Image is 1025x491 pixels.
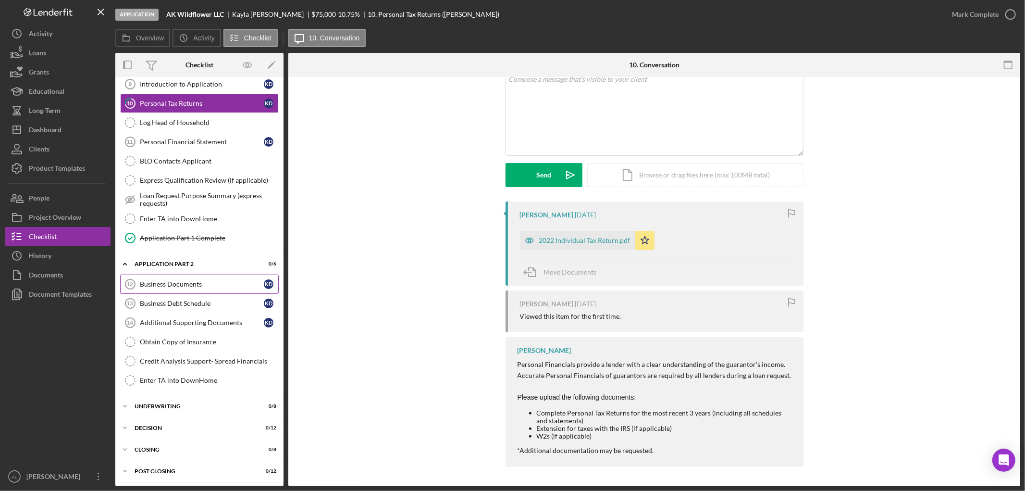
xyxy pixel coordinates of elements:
[29,265,63,287] div: Documents
[5,139,111,159] button: Clients
[309,34,360,42] label: 10. Conversation
[5,24,111,43] button: Activity
[259,447,276,453] div: 0 / 8
[232,11,312,18] div: Kayla [PERSON_NAME]
[5,208,111,227] a: Project Overview
[537,409,794,425] li: Complete Personal Tax Returns for the most recent 3 years (including all schedules and statements)
[120,209,279,228] a: Enter TA into DownHome
[120,190,279,209] a: Loan Request Purpose Summary (express requests)
[264,318,273,327] div: K D
[506,163,582,187] button: Send
[166,11,224,18] b: AK Wildflower LLC
[135,403,252,409] div: Underwriting
[135,447,252,453] div: Closing
[135,261,252,267] div: Application Part 2
[173,29,221,47] button: Activity
[140,138,264,146] div: Personal Financial Statement
[193,34,214,42] label: Activity
[518,347,571,354] div: [PERSON_NAME]
[259,468,276,474] div: 0 / 12
[288,29,366,47] button: 10. Conversation
[127,139,133,145] tspan: 11
[223,29,278,47] button: Checklist
[140,338,278,346] div: Obtain Copy of Insurance
[5,285,111,304] a: Document Templates
[29,227,57,249] div: Checklist
[259,261,276,267] div: 0 / 6
[140,80,264,88] div: Introduction to Application
[5,82,111,101] a: Educational
[259,425,276,431] div: 0 / 12
[115,29,170,47] button: Overview
[575,300,596,308] time: 2025-09-22 04:01
[5,227,111,246] button: Checklist
[520,260,606,284] button: Move Documents
[120,132,279,151] a: 11Personal Financial StatementKD
[136,34,164,42] label: Overview
[129,81,132,87] tspan: 9
[120,171,279,190] a: Express Qualification Review (if applicable)
[5,159,111,178] button: Product Templates
[537,425,794,432] li: Extension for taxes with the IRS (if applicable)
[5,101,111,120] button: Long-Term
[29,120,62,142] div: Dashboard
[518,359,794,454] div: *Additional documentation may be requested.
[24,467,86,489] div: [PERSON_NAME]
[368,11,500,18] div: 10. Personal Tax Returns ([PERSON_NAME])
[135,425,252,431] div: Decision
[140,119,278,126] div: Log Head of Household
[518,393,636,401] span: Please upload the following documents:
[5,246,111,265] button: History
[29,24,52,46] div: Activity
[5,265,111,285] button: Documents
[127,100,134,106] tspan: 10
[140,176,278,184] div: Express Qualification Review (if applicable)
[29,43,46,65] div: Loans
[264,99,273,108] div: K D
[29,189,49,210] div: People
[29,63,49,84] div: Grants
[140,215,278,223] div: Enter TA into DownHome
[115,9,159,21] div: Application
[539,237,630,244] div: 2022 Individual Tax Return.pdf
[120,75,279,94] a: 9Introduction to ApplicationKD
[120,371,279,390] a: Enter TA into DownHome
[518,359,794,403] p: Personal Financials provide a lender with a clear understanding of the guarantor's income. Accura...
[185,61,213,69] div: Checklist
[120,113,279,132] a: Log Head of Household
[5,120,111,139] button: Dashboard
[140,192,278,207] div: Loan Request Purpose Summary (express requests)
[5,43,111,63] button: Loans
[29,82,64,103] div: Educational
[29,285,92,306] div: Document Templates
[544,268,597,276] span: Move Documents
[127,301,133,306] tspan: 13
[5,189,111,208] button: People
[140,357,278,365] div: Credit Analysis Support- Spread Financials
[264,299,273,308] div: K D
[140,280,264,288] div: Business Documents
[140,319,264,327] div: Additional Supporting Documents
[5,467,111,486] button: AL[PERSON_NAME]
[536,163,551,187] div: Send
[120,228,279,248] a: Application Part 1 Complete
[140,157,278,165] div: BLO Contacts Applicant
[575,211,596,219] time: 2025-09-22 04:04
[140,377,278,384] div: Enter TA into DownHome
[120,332,279,352] a: Obtain Copy of Insurance
[259,403,276,409] div: 0 / 8
[120,352,279,371] a: Credit Analysis Support- Spread Financials
[29,139,49,161] div: Clients
[537,432,794,440] li: W2s (if applicable)
[29,159,85,180] div: Product Templates
[140,100,264,107] div: Personal Tax Returns
[29,101,61,123] div: Long-Term
[264,79,273,89] div: K D
[992,449,1015,472] div: Open Intercom Messenger
[338,11,360,18] div: 10.75 %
